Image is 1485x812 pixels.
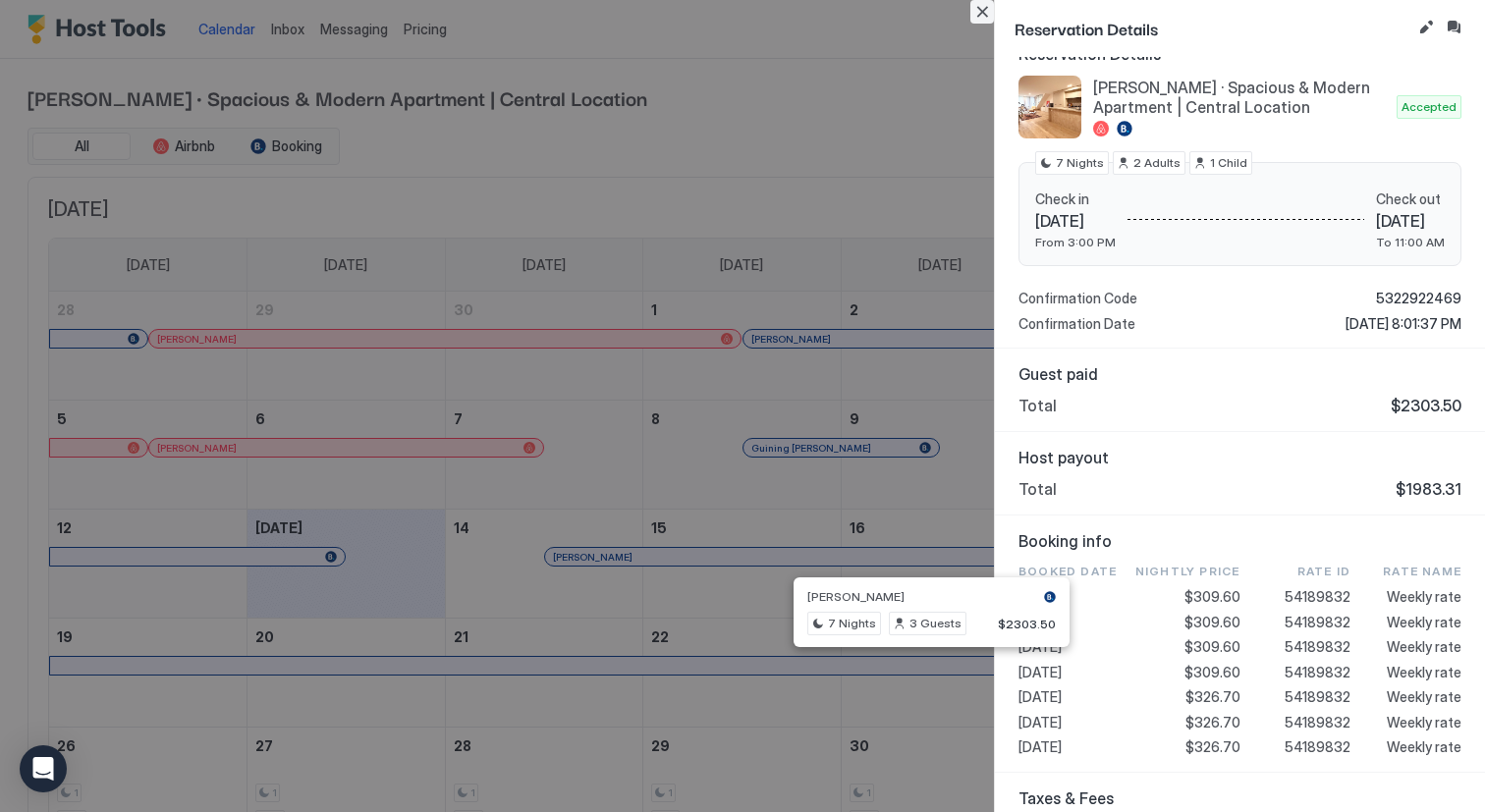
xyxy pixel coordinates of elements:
[1035,190,1116,208] span: Check in
[909,615,962,632] span: 3 Guests
[1184,588,1240,606] span: $309.60
[1297,563,1350,580] span: Rate ID
[1018,290,1137,307] span: Confirmation Code
[1056,154,1104,172] span: 7 Nights
[1376,290,1461,307] span: 5322922469
[1018,448,1461,467] span: Host payout
[1383,563,1461,580] span: Rate Name
[1184,638,1240,656] span: $309.60
[1387,614,1461,631] span: Weekly rate
[1285,738,1350,756] span: 54189832
[1018,588,1129,606] span: [DATE]
[1210,154,1247,172] span: 1 Child
[1093,78,1389,117] span: [PERSON_NAME] · Spacious & Modern Apartment | Central Location
[1018,788,1461,808] span: Taxes & Fees
[1018,688,1129,706] span: [DATE]
[1035,211,1116,231] span: [DATE]
[1442,16,1465,39] button: Inbox
[1285,638,1350,656] span: 54189832
[1018,738,1129,756] span: [DATE]
[1184,614,1240,631] span: $309.60
[1387,664,1461,681] span: Weekly rate
[1185,738,1240,756] span: $326.70
[1396,479,1461,499] span: $1983.31
[1387,714,1461,731] span: Weekly rate
[1018,315,1135,333] span: Confirmation Date
[828,615,876,632] span: 7 Nights
[1414,16,1438,39] button: Edit reservation
[1285,664,1350,681] span: 54189832
[1018,714,1129,731] span: [DATE]
[20,745,67,792] div: Open Intercom Messenger
[1018,664,1129,681] span: [DATE]
[1376,235,1445,249] span: To 11:00 AM
[1018,479,1057,499] span: Total
[1018,638,1129,656] span: [DATE]
[1387,738,1461,756] span: Weekly rate
[1285,714,1350,731] span: 54189832
[1184,664,1240,681] span: $309.60
[1185,714,1240,731] span: $326.70
[1018,614,1129,631] span: [DATE]
[1015,16,1410,40] span: Reservation Details
[1346,315,1461,333] span: [DATE] 8:01:37 PM
[1391,396,1461,415] span: $2303.50
[1018,364,1461,384] span: Guest paid
[998,617,1056,631] span: $2303.50
[1387,588,1461,606] span: Weekly rate
[1133,154,1181,172] span: 2 Adults
[1402,98,1457,116] span: Accepted
[1018,76,1081,138] div: listing image
[1018,396,1057,415] span: Total
[1387,638,1461,656] span: Weekly rate
[1018,531,1461,551] span: Booking info
[1135,563,1240,580] span: Nightly Price
[1035,235,1116,249] span: From 3:00 PM
[1376,211,1445,231] span: [DATE]
[1387,688,1461,706] span: Weekly rate
[1018,563,1129,580] span: Booked Date
[1185,688,1240,706] span: $326.70
[1285,688,1350,706] span: 54189832
[1285,588,1350,606] span: 54189832
[1285,614,1350,631] span: 54189832
[807,589,905,604] span: [PERSON_NAME]
[1376,190,1445,208] span: Check out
